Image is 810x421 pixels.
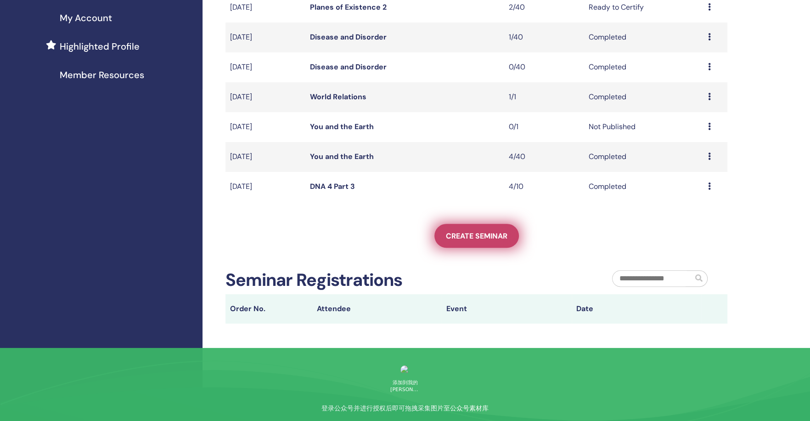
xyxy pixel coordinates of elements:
[309,2,386,12] a: Planes of Existence 2
[225,172,305,202] td: [DATE]
[225,112,305,142] td: [DATE]
[225,82,305,112] td: [DATE]
[504,172,584,202] td: 4/10
[584,82,703,112] td: Completed
[225,294,312,324] th: Order No.
[60,68,144,82] span: Member Resources
[309,182,354,191] a: DNA 4 Part 3
[504,112,584,142] td: 0/1
[504,142,584,172] td: 4/40
[504,52,584,82] td: 0/40
[225,142,305,172] td: [DATE]
[446,231,507,241] span: Create seminar
[309,62,386,72] a: Disease and Disorder
[60,11,112,25] span: My Account
[584,172,703,202] td: Completed
[434,224,519,248] a: Create seminar
[309,32,386,42] a: Disease and Disorder
[504,23,584,52] td: 1/40
[584,23,703,52] td: Completed
[584,52,703,82] td: Completed
[504,82,584,112] td: 1/1
[584,142,703,172] td: Completed
[572,294,702,324] th: Date
[442,294,572,324] th: Event
[225,23,305,52] td: [DATE]
[309,152,373,161] a: You and the Earth
[312,294,442,324] th: Attendee
[309,92,366,102] a: World Relations
[309,122,373,131] a: You and the Earth
[584,112,703,142] td: Not Published
[60,40,140,53] span: Highlighted Profile
[225,270,402,291] h2: Seminar Registrations
[225,52,305,82] td: [DATE]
